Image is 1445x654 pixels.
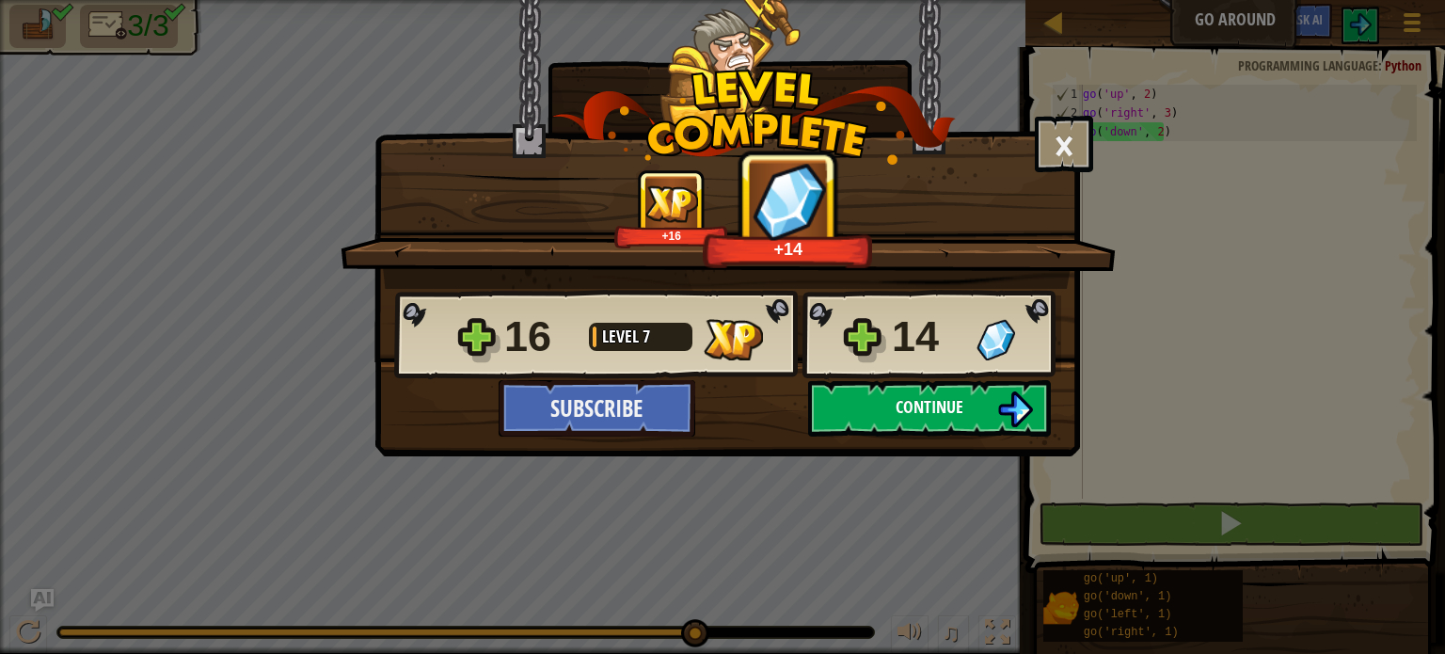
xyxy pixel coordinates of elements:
[645,185,698,222] img: XP Gained
[504,307,578,367] div: 16
[1035,116,1093,172] button: ×
[704,319,763,360] img: XP Gained
[892,307,965,367] div: 14
[618,229,724,243] div: +16
[499,380,695,437] button: Subscribe
[997,391,1033,427] img: Continue
[977,319,1015,360] img: Gems Gained
[552,70,956,165] img: level_complete.png
[808,380,1051,437] button: Continue
[751,161,826,241] img: Gems Gained
[643,325,650,348] span: 7
[896,395,963,419] span: Continue
[602,325,643,348] span: Level
[708,238,868,260] div: +14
